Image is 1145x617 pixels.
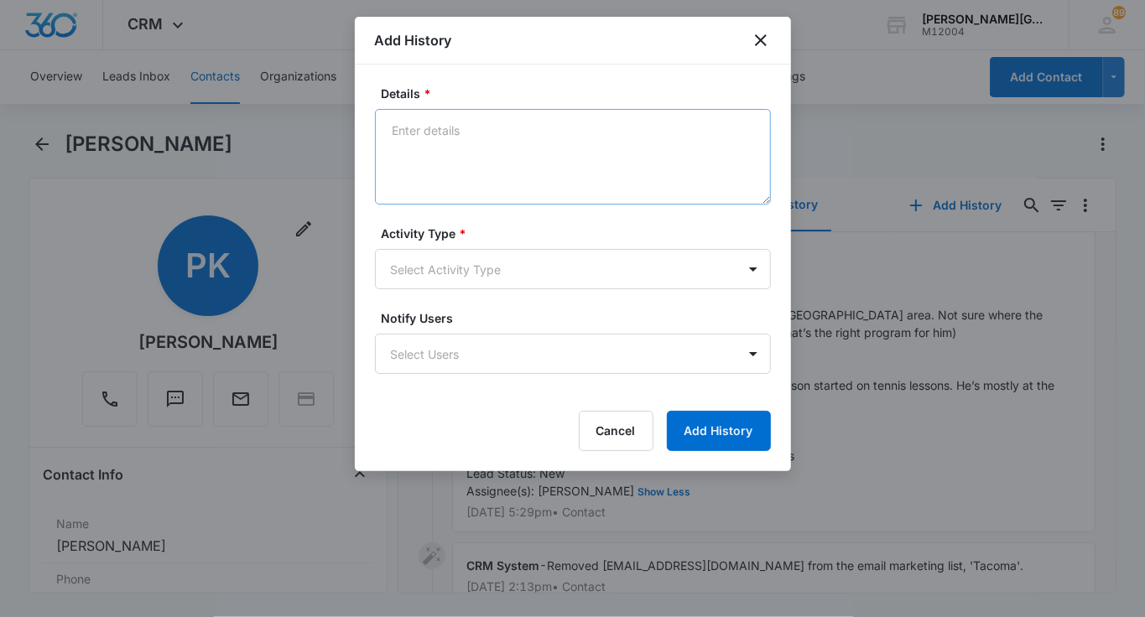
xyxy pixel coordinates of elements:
[579,411,653,451] button: Cancel
[375,30,452,50] h1: Add History
[382,309,778,327] label: Notify Users
[382,225,778,242] label: Activity Type
[382,85,778,102] label: Details
[751,30,771,50] button: close
[667,411,771,451] button: Add History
